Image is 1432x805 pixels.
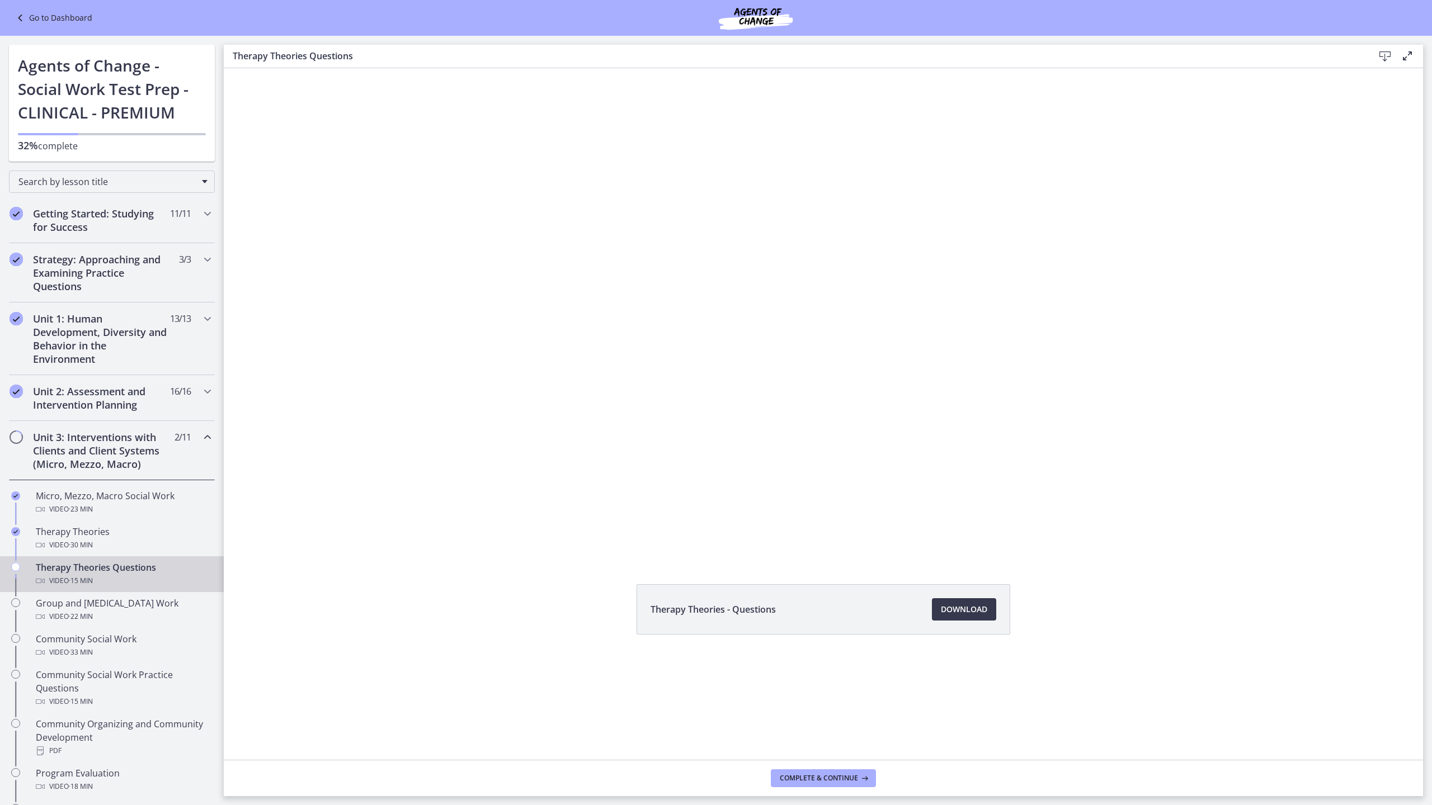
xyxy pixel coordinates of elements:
div: Therapy Theories [36,525,210,552]
h2: Unit 2: Assessment and Intervention Planning [33,385,169,411]
div: Program Evaluation [36,766,210,793]
span: · 22 min [69,610,93,623]
span: · 33 min [69,646,93,659]
h1: Agents of Change - Social Work Test Prep - CLINICAL - PREMIUM [18,54,206,124]
div: Group and [MEDICAL_DATA] Work [36,596,210,623]
div: Video [36,610,210,623]
div: Video [36,503,210,516]
div: Video [36,780,210,793]
i: Completed [10,207,23,220]
span: Download [941,603,987,616]
span: · 15 min [69,695,93,708]
i: Completed [10,312,23,325]
span: · 15 min [69,574,93,588]
div: Search by lesson title [9,171,215,193]
a: Download [932,598,996,621]
i: Completed [11,491,20,500]
span: Complete & continue [780,774,858,783]
span: Therapy Theories - Questions [651,603,776,616]
span: 32% [18,139,38,152]
span: · 18 min [69,780,93,793]
div: Community Organizing and Community Development [36,717,210,757]
div: Video [36,574,210,588]
a: Go to Dashboard [13,11,92,25]
div: Community Social Work Practice Questions [36,668,210,708]
span: Search by lesson title [18,176,196,188]
span: 3 / 3 [179,253,191,266]
iframe: Video Lesson [224,68,1423,558]
h2: Unit 1: Human Development, Diversity and Behavior in the Environment [33,312,169,366]
button: Complete & continue [771,769,876,787]
h3: Therapy Theories Questions [233,49,1356,63]
div: Community Social Work [36,632,210,659]
i: Completed [10,385,23,398]
p: complete [18,139,206,153]
h2: Strategy: Approaching and Examining Practice Questions [33,253,169,293]
div: Video [36,538,210,552]
span: 16 / 16 [170,385,191,398]
i: Completed [10,253,23,266]
div: PDF [36,744,210,757]
i: Completed [11,527,20,536]
h2: Unit 3: Interventions with Clients and Client Systems (Micro, Mezzo, Macro) [33,430,169,471]
div: Video [36,646,210,659]
span: · 30 min [69,538,93,552]
img: Agents of Change [689,4,823,31]
div: Video [36,695,210,708]
span: 2 / 11 [175,430,191,444]
div: Micro, Mezzo, Macro Social Work [36,489,210,516]
span: 13 / 13 [170,312,191,325]
span: 11 / 11 [170,207,191,220]
div: Therapy Theories Questions [36,561,210,588]
h2: Getting Started: Studying for Success [33,207,169,234]
span: · 23 min [69,503,93,516]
